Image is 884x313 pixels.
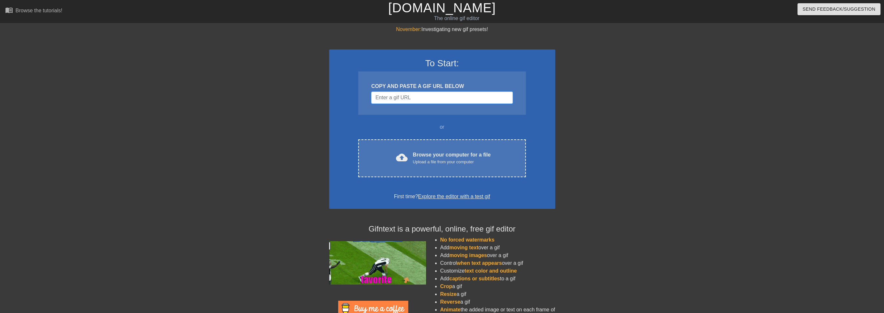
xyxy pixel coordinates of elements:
[371,92,513,104] input: Username
[396,152,408,163] span: cloud_upload
[440,299,460,305] span: Reverse
[388,1,496,15] a: [DOMAIN_NAME]
[418,194,490,199] a: Explore the editor with a test gif
[803,5,875,13] span: Send Feedback/Suggestion
[440,298,555,306] li: a gif
[413,159,491,165] div: Upload a file from your computer
[449,245,478,250] span: moving text
[346,123,538,131] div: or
[440,291,457,297] span: Resize
[338,193,547,200] div: First time?
[371,82,513,90] div: COPY AND PASTE A GIF URL BELOW
[413,151,491,165] div: Browse your computer for a file
[464,268,517,274] span: text color and outline
[298,15,615,22] div: The online gif editor
[449,276,500,281] span: captions or subtitles
[440,252,555,259] li: Add over a gif
[440,283,555,290] li: a gif
[440,290,555,298] li: a gif
[797,3,880,15] button: Send Feedback/Suggestion
[457,260,502,266] span: when text appears
[440,259,555,267] li: Control over a gif
[396,27,421,32] span: November:
[449,253,487,258] span: moving images
[5,6,13,14] span: menu_book
[440,244,555,252] li: Add over a gif
[440,237,494,243] span: No forced watermarks
[329,26,555,33] div: Investigating new gif presets!
[440,275,555,283] li: Add to a gif
[16,8,62,13] div: Browse the tutorials!
[5,6,62,16] a: Browse the tutorials!
[440,267,555,275] li: Customize
[440,284,452,289] span: Crop
[440,307,461,312] span: Animate
[338,58,547,69] h3: To Start:
[329,224,555,234] h4: Gifntext is a powerful, online, free gif editor
[329,241,426,285] img: football_small.gif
